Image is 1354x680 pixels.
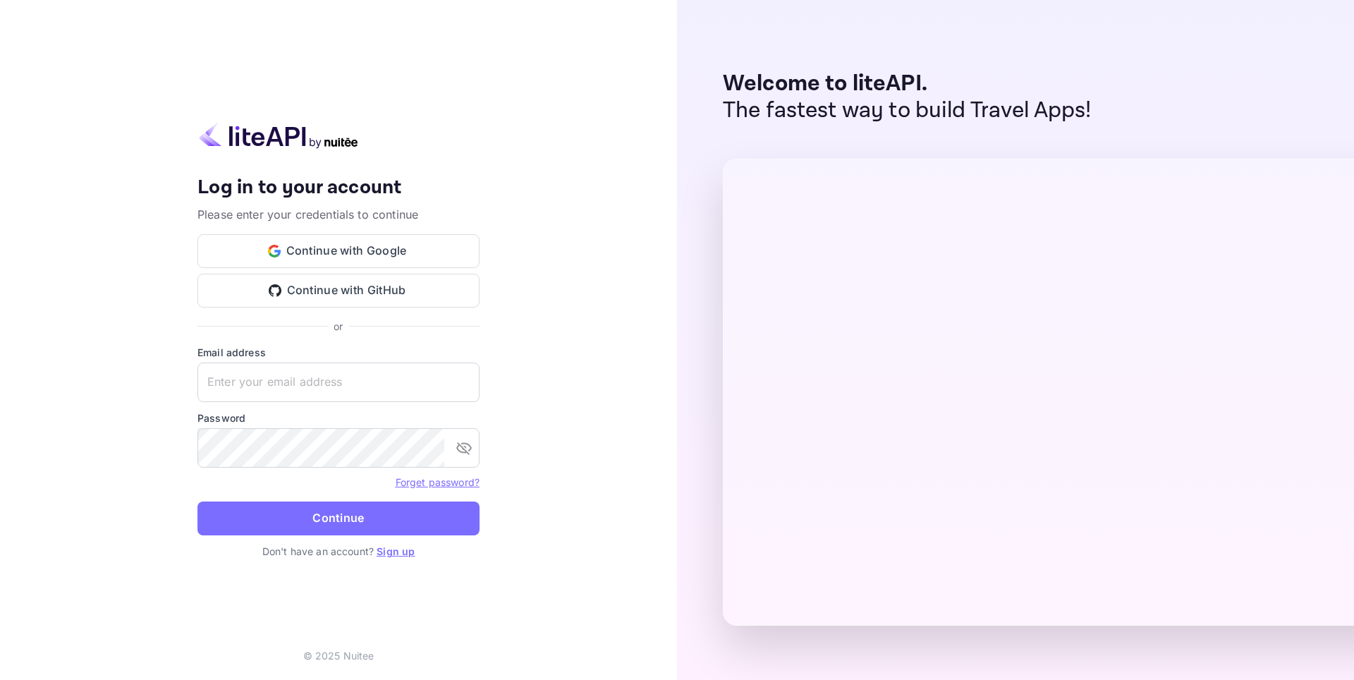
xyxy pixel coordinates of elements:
p: Don't have an account? [197,544,480,559]
p: Please enter your credentials to continue [197,206,480,223]
button: Continue [197,502,480,535]
button: Continue with Google [197,234,480,268]
p: or [334,319,343,334]
h4: Log in to your account [197,176,480,200]
input: Enter your email address [197,363,480,402]
button: Continue with GitHub [197,274,480,308]
a: Forget password? [396,475,480,489]
p: Welcome to liteAPI. [723,71,1092,97]
a: Forget password? [396,476,480,488]
label: Password [197,411,480,425]
img: liteapi [197,121,360,149]
p: © 2025 Nuitee [303,648,374,663]
p: The fastest way to build Travel Apps! [723,97,1092,124]
button: toggle password visibility [450,434,478,462]
a: Sign up [377,545,415,557]
label: Email address [197,345,480,360]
